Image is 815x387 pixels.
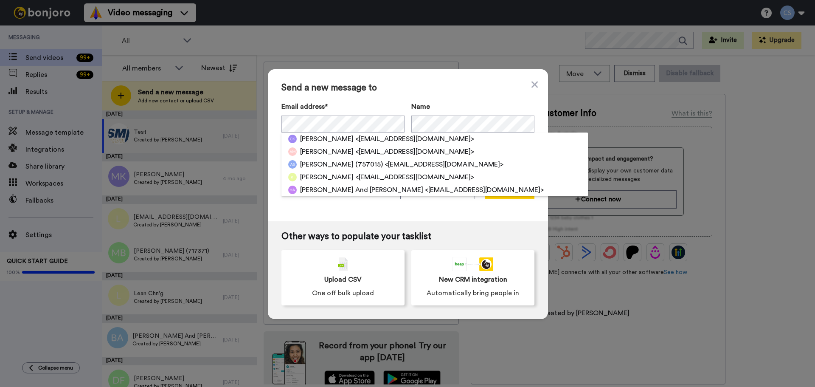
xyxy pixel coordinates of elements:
span: [PERSON_NAME] (757015) [300,159,383,169]
span: [PERSON_NAME] [300,172,354,182]
span: Upload CSV [324,274,362,285]
span: <[EMAIL_ADDRESS][DOMAIN_NAME]> [355,134,474,144]
span: <[EMAIL_ADDRESS][DOMAIN_NAME]> [385,159,503,169]
span: Name [411,102,430,112]
span: [PERSON_NAME] And [PERSON_NAME] [300,185,423,195]
span: <[EMAIL_ADDRESS][DOMAIN_NAME]> [355,172,474,182]
label: Email address* [281,102,405,112]
span: Other ways to populate your tasklist [281,232,534,242]
span: <[EMAIL_ADDRESS][DOMAIN_NAME]> [355,147,474,157]
span: Automatically bring people in [427,288,519,298]
span: One off bulk upload [312,288,374,298]
img: r%20.png [288,173,297,181]
img: am.png [288,147,297,156]
img: ck.png [288,135,297,143]
img: ha.png [288,186,297,194]
span: [PERSON_NAME] [300,134,354,144]
div: animation [452,257,493,271]
span: Send a new message to [281,83,534,93]
span: [PERSON_NAME] [300,147,354,157]
span: <[EMAIL_ADDRESS][DOMAIN_NAME]> [425,185,544,195]
img: as.png [288,160,297,169]
span: New CRM integration [439,274,507,285]
img: csv-grey.png [338,257,348,271]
